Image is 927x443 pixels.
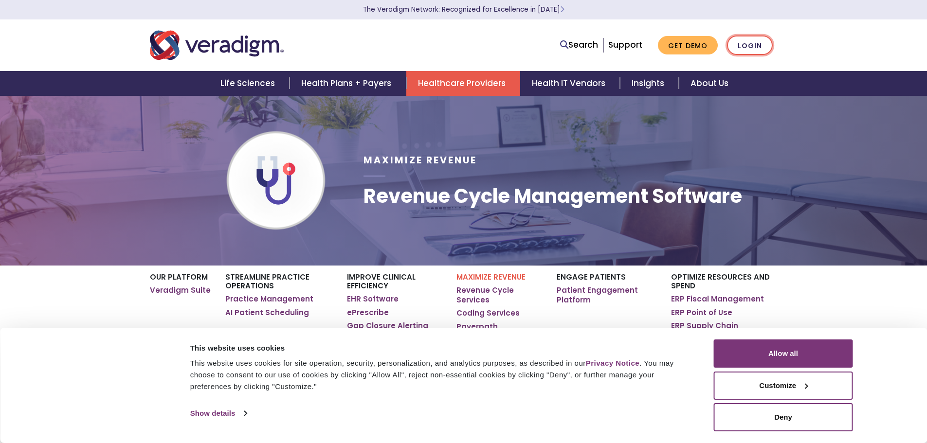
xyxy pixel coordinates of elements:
a: Payerpath Clearinghouse [456,322,542,341]
a: Life Sciences [209,71,290,96]
a: ERP Point of Use [671,308,732,318]
a: Insights [620,71,679,96]
a: Gap Closure Alerting [347,321,428,331]
a: The Veradigm Network: Recognized for Excellence in [DATE]Learn More [363,5,564,14]
img: Veradigm logo [150,29,284,61]
a: Veradigm Suite [150,285,211,295]
a: Coding Services [456,308,520,318]
span: Learn More [560,5,564,14]
a: Privacy Notice [586,359,639,367]
button: Deny [714,403,853,431]
a: AI Patient Scheduling [225,308,309,318]
button: Allow all [714,339,853,368]
a: Health IT Vendors [520,71,620,96]
a: Show details [190,406,247,421]
a: ERP Supply Chain [671,321,738,331]
a: About Us [679,71,740,96]
a: Patient Engagement Platform [557,285,656,304]
a: Health Plans + Payers [290,71,406,96]
a: Search [560,38,598,52]
a: Support [608,39,642,51]
a: Revenue Cycle Services [456,285,542,304]
h1: Revenue Cycle Management Software [364,184,742,208]
a: Login [727,35,773,55]
a: ePrescribe [347,308,389,318]
a: Practice Management [225,294,313,304]
a: ERP Fiscal Management [671,294,764,304]
div: This website uses cookies [190,342,692,354]
button: Customize [714,372,853,400]
a: Get Demo [658,36,718,55]
div: This website uses cookies for site operation, security, personalization, and analytics purposes, ... [190,357,692,392]
a: Healthcare Providers [406,71,520,96]
span: Maximize Revenue [364,154,477,167]
a: EHR Software [347,294,399,304]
